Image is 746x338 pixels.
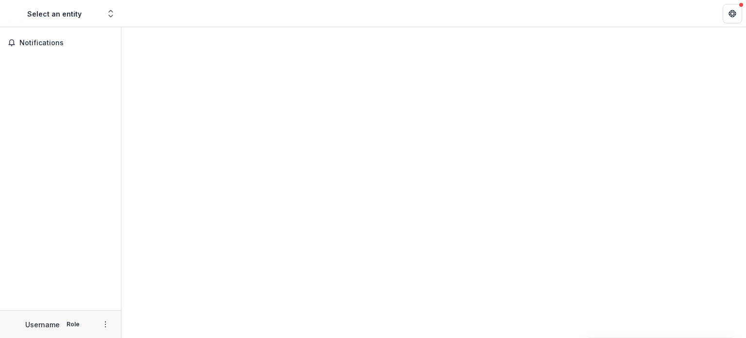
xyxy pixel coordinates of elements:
[64,320,83,329] p: Role
[25,320,60,330] p: Username
[100,319,111,330] button: More
[27,9,82,19] div: Select an entity
[19,39,113,47] span: Notifications
[723,4,742,23] button: Get Help
[104,4,118,23] button: Open entity switcher
[4,35,117,51] button: Notifications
